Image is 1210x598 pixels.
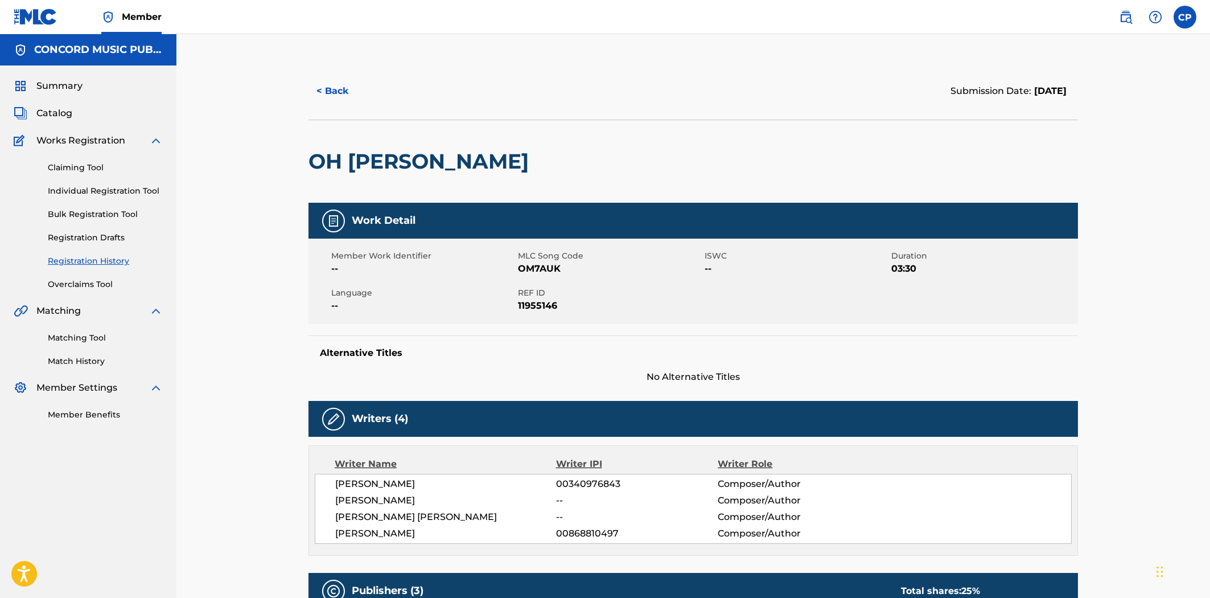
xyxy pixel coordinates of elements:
[335,527,556,540] span: [PERSON_NAME]
[48,409,163,421] a: Member Benefits
[327,584,340,598] img: Publishers
[14,107,72,120] a: CatalogCatalog
[352,412,408,425] h5: Writers (4)
[335,510,556,524] span: [PERSON_NAME] [PERSON_NAME]
[149,134,163,148] img: expand
[335,494,556,507] span: [PERSON_NAME]
[48,208,163,220] a: Bulk Registration Tool
[122,10,162,23] span: Member
[36,79,83,93] span: Summary
[331,262,515,276] span: --
[556,457,718,471] div: Writer IPI
[14,381,27,395] img: Member Settings
[308,149,534,174] h2: OH [PERSON_NAME]
[14,134,28,148] img: Works Registration
[36,107,72,120] span: Catalog
[48,355,163,367] a: Match History
[518,299,702,313] span: 11955146
[149,381,163,395] img: expand
[352,214,415,227] h5: Work Detail
[1157,555,1163,589] div: Drag
[352,584,423,597] h5: Publishers (3)
[14,9,57,25] img: MLC Logo
[308,370,1078,384] span: No Alternative Titles
[327,214,340,228] img: Work Detail
[36,381,117,395] span: Member Settings
[718,527,865,540] span: Composer/Author
[14,304,28,318] img: Matching
[718,457,865,471] div: Writer Role
[556,510,718,524] span: --
[36,304,81,318] span: Matching
[101,10,115,24] img: Top Rightsholder
[327,412,340,426] img: Writers
[1119,10,1133,24] img: search
[1144,6,1167,28] div: Help
[1114,6,1137,28] a: Public Search
[705,250,888,262] span: ISWC
[48,185,163,197] a: Individual Registration Tool
[518,262,702,276] span: OM7AUK
[36,134,125,148] span: Works Registration
[331,250,515,262] span: Member Work Identifier
[518,250,702,262] span: MLC Song Code
[556,527,718,540] span: 00868810497
[48,162,163,174] a: Claiming Tool
[149,304,163,318] img: expand
[14,43,27,57] img: Accounts
[331,299,515,313] span: --
[1149,10,1162,24] img: help
[48,332,163,344] a: Matching Tool
[335,477,556,491] span: [PERSON_NAME]
[48,278,163,290] a: Overclaims Tool
[1174,6,1196,28] div: User Menu
[891,250,1075,262] span: Duration
[1031,85,1067,96] span: [DATE]
[518,287,702,299] span: REF ID
[556,494,718,507] span: --
[308,77,377,105] button: < Back
[1178,405,1210,497] iframe: Resource Center
[556,477,718,491] span: 00340976843
[718,494,865,507] span: Composer/Author
[1153,543,1210,598] iframe: Chat Widget
[48,255,163,267] a: Registration History
[705,262,888,276] span: --
[718,510,865,524] span: Composer/Author
[718,477,865,491] span: Composer/Author
[950,84,1067,98] div: Submission Date:
[961,585,980,596] span: 25 %
[331,287,515,299] span: Language
[891,262,1075,276] span: 03:30
[48,232,163,244] a: Registration Drafts
[34,43,163,56] h5: CONCORD MUSIC PUBLISHING LLC
[14,107,27,120] img: Catalog
[335,457,556,471] div: Writer Name
[14,79,83,93] a: SummarySummary
[901,584,980,598] div: Total shares:
[14,79,27,93] img: Summary
[320,347,1067,359] h5: Alternative Titles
